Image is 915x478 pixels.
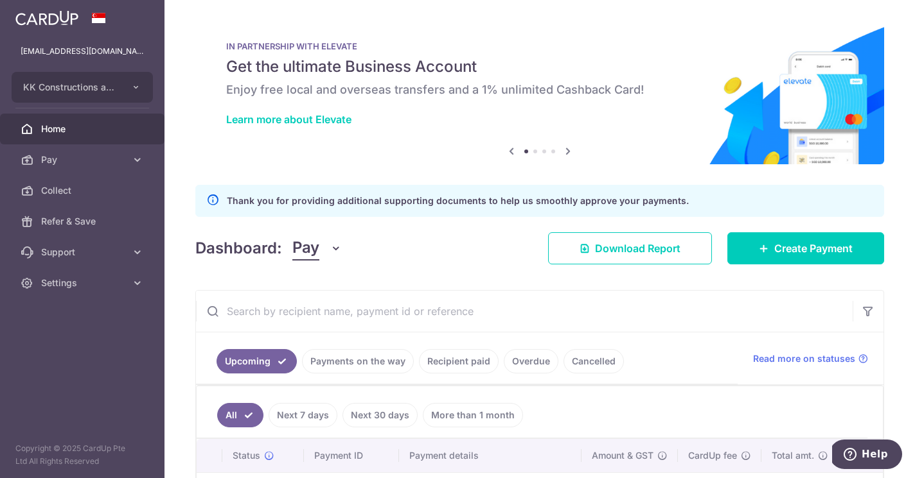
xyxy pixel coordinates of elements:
[727,232,884,264] a: Create Payment
[41,215,126,228] span: Refer & Save
[774,241,853,256] span: Create Payment
[832,440,902,472] iframe: Opens a widget where you can find more information
[304,439,399,472] th: Payment ID
[227,193,689,209] p: Thank you for providing additional supporting documents to help us smoothly approve your payments.
[399,439,582,472] th: Payment details
[548,232,712,264] a: Download Report
[292,236,319,260] span: Pay
[233,449,260,462] span: Status
[41,246,126,259] span: Support
[41,277,126,289] span: Settings
[12,72,153,103] button: KK Constructions and Engineering Pte Ltd
[196,291,853,332] input: Search by recipient name, payment id or reference
[217,349,297,373] a: Upcoming
[342,403,418,427] a: Next 30 days
[41,153,126,166] span: Pay
[772,449,814,462] span: Total amt.
[504,349,558,373] a: Overdue
[226,113,351,126] a: Learn more about Elevate
[292,236,342,260] button: Pay
[21,45,144,58] p: [EMAIL_ADDRESS][DOMAIN_NAME]
[688,449,737,462] span: CardUp fee
[226,82,853,98] h6: Enjoy free local and overseas transfers and a 1% unlimited Cashback Card!
[195,21,884,164] img: Renovation banner
[592,449,653,462] span: Amount & GST
[595,241,680,256] span: Download Report
[41,184,126,197] span: Collect
[423,403,523,427] a: More than 1 month
[15,10,78,26] img: CardUp
[41,123,126,135] span: Home
[753,352,868,365] a: Read more on statuses
[226,56,853,77] h5: Get the ultimate Business Account
[226,41,853,51] p: IN PARTNERSHIP WITH ELEVATE
[195,237,282,260] h4: Dashboard:
[269,403,337,427] a: Next 7 days
[564,349,624,373] a: Cancelled
[753,352,855,365] span: Read more on statuses
[419,349,499,373] a: Recipient paid
[302,349,414,373] a: Payments on the way
[217,403,263,427] a: All
[23,81,118,94] span: KK Constructions and Engineering Pte Ltd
